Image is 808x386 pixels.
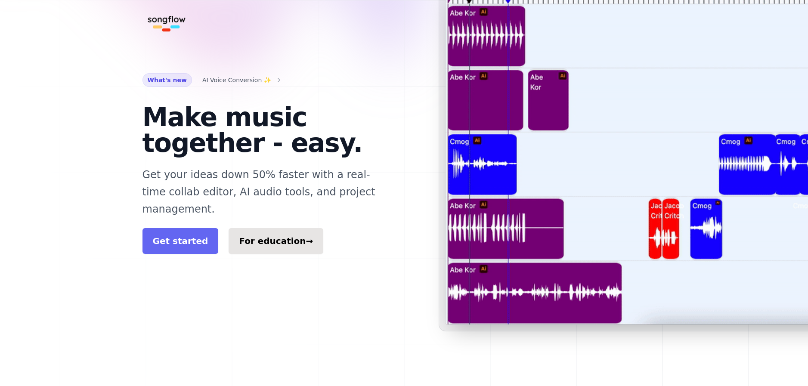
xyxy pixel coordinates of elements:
span: → [306,236,313,246]
p: Get your ideas down 50% faster with a real-time collab editor, AI audio tools, and project manage... [142,166,390,218]
a: For education [229,228,323,254]
span: What's new [142,73,192,87]
span: AI Voice Conversion ✨ [202,75,271,85]
h1: Make music together - easy. [142,104,390,156]
a: Get started [142,228,219,254]
a: What's new AI Voice Conversion ✨ [142,73,283,87]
